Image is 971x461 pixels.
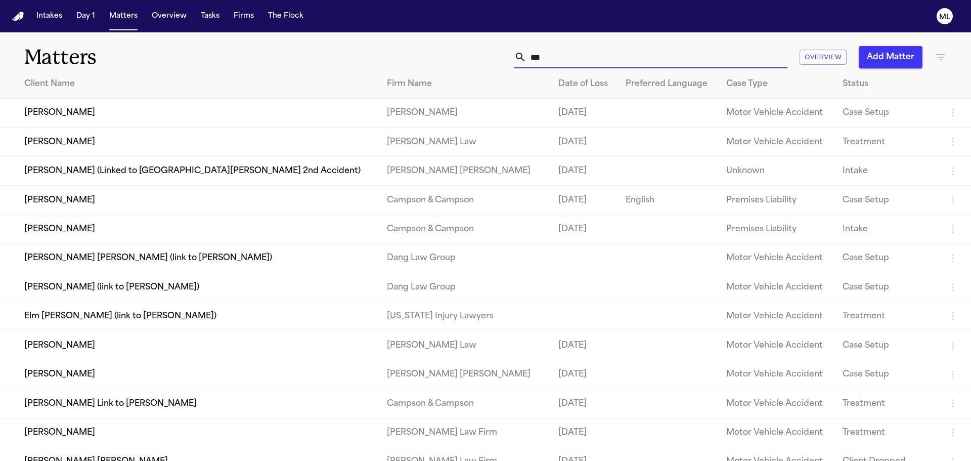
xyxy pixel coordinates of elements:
td: Intake [834,215,939,243]
button: Firms [230,7,258,25]
td: [DATE] [550,389,618,418]
td: Campson & Campson [379,215,550,243]
td: Case Setup [834,186,939,215]
td: Campson & Campson [379,389,550,418]
button: Day 1 [72,7,99,25]
td: Motor Vehicle Accident [718,273,834,302]
button: Add Matter [859,46,922,68]
h1: Matters [24,45,293,70]
td: [DATE] [550,128,618,156]
td: Case Setup [834,244,939,273]
button: Matters [105,7,142,25]
div: Firm Name [387,78,542,90]
td: Dang Law Group [379,244,550,273]
td: [PERSON_NAME] [379,99,550,128]
td: [PERSON_NAME] [PERSON_NAME] [379,360,550,389]
td: Unknown [718,156,834,185]
div: Date of Loss [558,78,610,90]
td: [DATE] [550,331,618,360]
td: [DATE] [550,418,618,447]
td: [DATE] [550,186,618,215]
td: [DATE] [550,215,618,243]
td: Motor Vehicle Accident [718,302,834,331]
td: [PERSON_NAME] Law [379,128,550,156]
td: [PERSON_NAME] [PERSON_NAME] [379,156,550,185]
td: Case Setup [834,273,939,302]
div: Client Name [24,78,371,90]
td: Treatment [834,128,939,156]
a: Home [12,12,24,21]
td: Treatment [834,389,939,418]
td: Case Setup [834,360,939,389]
button: Overview [800,50,847,65]
td: [DATE] [550,99,618,128]
td: Treatment [834,418,939,447]
td: Treatment [834,302,939,331]
td: Motor Vehicle Accident [718,99,834,128]
img: Finch Logo [12,12,24,21]
button: The Flock [264,7,307,25]
td: Motor Vehicle Accident [718,331,834,360]
div: Status [843,78,931,90]
td: English [617,186,718,215]
td: Motor Vehicle Accident [718,360,834,389]
div: Case Type [726,78,826,90]
button: Overview [148,7,191,25]
td: Case Setup [834,331,939,360]
td: Motor Vehicle Accident [718,244,834,273]
td: Motor Vehicle Accident [718,418,834,447]
td: [DATE] [550,156,618,185]
td: Campson & Campson [379,186,550,215]
td: [US_STATE] Injury Lawyers [379,302,550,331]
button: Intakes [32,7,66,25]
td: [PERSON_NAME] Law Firm [379,418,550,447]
td: Premises Liability [718,186,834,215]
td: Motor Vehicle Accident [718,389,834,418]
td: Motor Vehicle Accident [718,128,834,156]
td: Dang Law Group [379,273,550,302]
button: Tasks [197,7,224,25]
td: Premises Liability [718,215,834,243]
td: [DATE] [550,360,618,389]
td: [PERSON_NAME] Law [379,331,550,360]
td: Case Setup [834,99,939,128]
div: Preferred Language [626,78,710,90]
td: Intake [834,156,939,185]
